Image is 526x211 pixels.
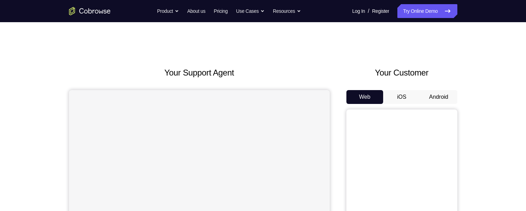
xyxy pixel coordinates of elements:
[368,7,369,15] span: /
[69,67,330,79] h2: Your Support Agent
[383,90,420,104] button: iOS
[352,4,365,18] a: Log In
[397,4,457,18] a: Try Online Demo
[346,67,457,79] h2: Your Customer
[187,4,205,18] a: About us
[69,7,111,15] a: Go to the home page
[214,4,227,18] a: Pricing
[236,4,265,18] button: Use Cases
[346,90,383,104] button: Web
[420,90,457,104] button: Android
[372,4,389,18] a: Register
[157,4,179,18] button: Product
[273,4,301,18] button: Resources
